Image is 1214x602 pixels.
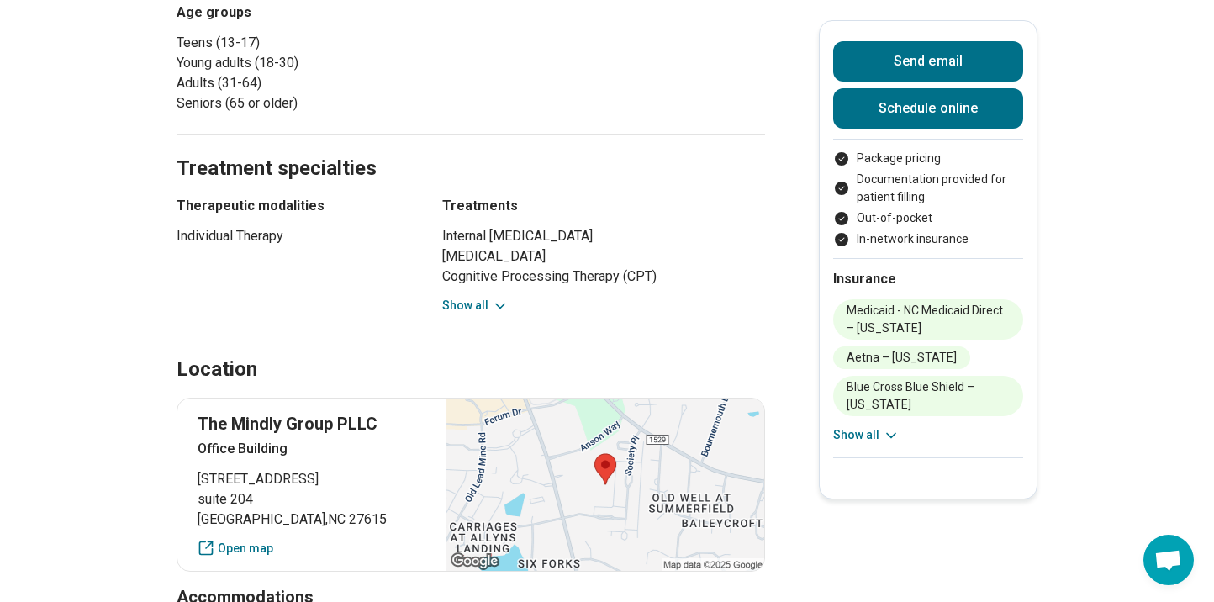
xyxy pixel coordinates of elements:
[833,376,1023,416] li: Blue Cross Blue Shield – [US_STATE]
[833,41,1023,82] button: Send email
[442,246,765,267] li: [MEDICAL_DATA]
[198,510,425,530] span: [GEOGRAPHIC_DATA] , NC 27615
[177,33,464,53] li: Teens (13-17)
[833,171,1023,206] li: Documentation provided for patient filling
[177,114,765,183] h2: Treatment specialties
[833,269,1023,289] h2: Insurance
[198,412,425,436] p: The Mindly Group PLLC
[177,53,464,73] li: Young adults (18-30)
[177,356,257,384] h2: Location
[442,297,509,314] button: Show all
[442,267,765,287] li: Cognitive Processing Therapy (CPT)
[198,469,425,489] span: [STREET_ADDRESS]
[833,150,1023,167] li: Package pricing
[833,230,1023,248] li: In-network insurance
[833,88,1023,129] a: Schedule online
[833,150,1023,248] ul: Payment options
[833,299,1023,340] li: Medicaid - NC Medicaid Direct – [US_STATE]
[177,196,412,216] h3: Therapeutic modalities
[177,226,412,246] li: Individual Therapy
[198,439,425,459] p: Office Building
[442,196,765,216] h3: Treatments
[177,73,464,93] li: Adults (31-64)
[442,226,765,246] li: Internal [MEDICAL_DATA]
[198,540,425,557] a: Open map
[833,346,970,369] li: Aetna – [US_STATE]
[177,93,464,114] li: Seniors (65 or older)
[198,489,425,510] span: suite 204
[833,209,1023,227] li: Out-of-pocket
[833,426,900,444] button: Show all
[177,3,464,23] h3: Age groups
[1143,535,1194,585] div: Open chat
